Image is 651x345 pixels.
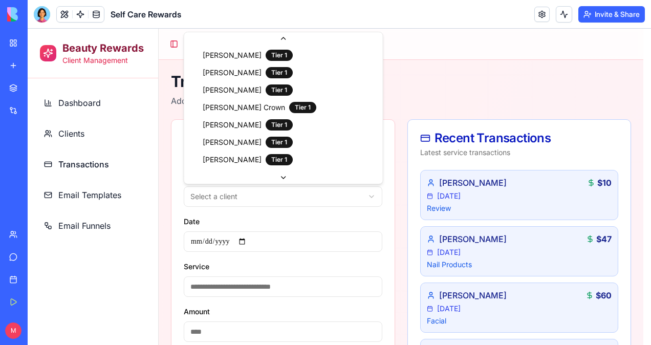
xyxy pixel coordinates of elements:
[238,56,265,67] div: Tier 1
[175,56,234,67] span: [PERSON_NAME]
[175,91,234,101] span: [PERSON_NAME]
[238,21,265,32] div: Tier 1
[238,91,265,102] div: Tier 1
[7,7,71,21] img: logo
[578,6,645,23] button: Invite & Share
[262,73,289,84] div: Tier 1
[5,322,21,339] span: M
[175,21,234,32] span: [PERSON_NAME]
[175,109,234,119] span: [PERSON_NAME]
[175,126,234,136] span: [PERSON_NAME]
[175,39,234,49] span: [PERSON_NAME]
[238,38,265,50] div: Tier 1
[238,108,265,119] div: Tier 1
[238,125,265,137] div: Tier 1
[111,8,181,20] span: Self Care Rewards
[175,74,257,84] span: [PERSON_NAME] Crown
